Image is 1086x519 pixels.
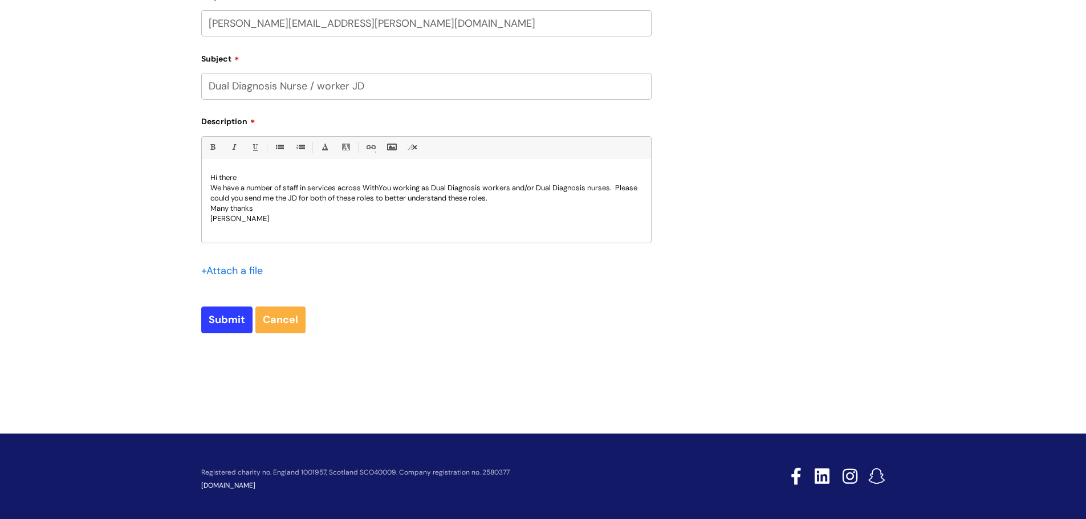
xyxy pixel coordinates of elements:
[339,140,353,154] a: Back Color
[293,140,307,154] a: 1. Ordered List (Ctrl-Shift-8)
[272,140,286,154] a: • Unordered List (Ctrl-Shift-7)
[201,469,710,476] p: Registered charity no. England 1001957, Scotland SCO40009. Company registration no. 2580377
[201,113,652,126] label: Description
[384,140,398,154] a: Insert Image...
[201,261,270,280] div: Attach a file
[210,203,642,214] p: Many thanks
[210,173,642,183] p: Hi there
[210,183,642,203] p: We have a number of staff in services across WithYou working as Dual Diagnosis workers and/or Dua...
[210,214,642,224] p: [PERSON_NAME]
[226,140,241,154] a: Italic (Ctrl-I)
[201,50,652,64] label: Subject
[247,140,262,154] a: Underline(Ctrl-U)
[205,140,219,154] a: Bold (Ctrl-B)
[255,307,306,333] a: Cancel
[201,10,652,36] input: Email
[363,140,377,154] a: Link
[201,481,255,490] a: [DOMAIN_NAME]
[318,140,332,154] a: Font Color
[405,140,420,154] a: Remove formatting (Ctrl-\)
[201,307,253,333] input: Submit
